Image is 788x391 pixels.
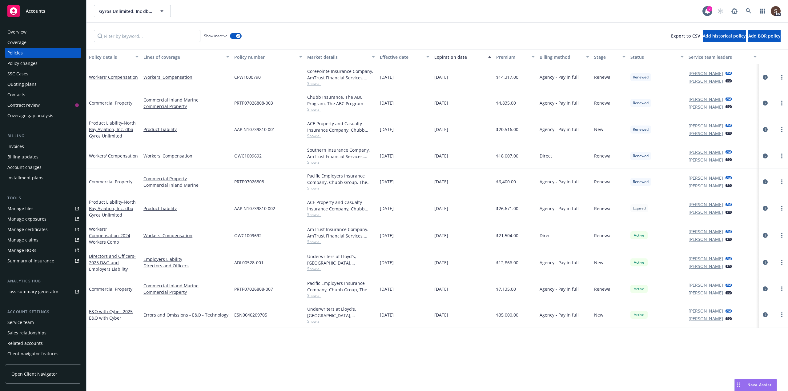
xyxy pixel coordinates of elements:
[7,90,25,100] div: Contacts
[5,69,81,79] a: SSC Cases
[307,226,375,239] div: AmTrust Insurance Company, AmTrust Financial Services, Beacon Aviation Insurance Services
[143,175,229,182] a: Commercial Property
[307,199,375,212] div: ACE Property and Casualty Insurance Company, Chubb Group, The ABC Program
[7,328,46,338] div: Sales relationships
[307,160,375,165] span: Show all
[307,319,375,324] span: Show all
[496,286,516,292] span: $7,135.00
[496,312,518,318] span: $35,000.00
[496,259,518,266] span: $12,866.00
[689,228,723,235] a: [PERSON_NAME]
[5,58,81,68] a: Policy changes
[594,232,612,239] span: Renewal
[778,126,786,133] a: more
[7,214,46,224] div: Manage exposures
[380,286,394,292] span: [DATE]
[380,178,394,185] span: [DATE]
[633,179,649,185] span: Renewed
[380,232,394,239] span: [DATE]
[26,9,45,14] span: Accounts
[762,232,769,239] a: circleInformation
[496,54,528,60] div: Premium
[143,126,229,133] a: Product Liability
[234,54,295,60] div: Policy number
[7,152,38,162] div: Billing updates
[143,97,229,103] a: Commercial Inland Marine
[689,70,723,77] a: [PERSON_NAME]
[5,204,81,213] a: Manage files
[594,126,603,133] span: New
[380,259,394,266] span: [DATE]
[689,122,723,129] a: [PERSON_NAME]
[594,259,603,266] span: New
[143,262,229,269] a: Directors and Officers
[771,6,781,16] img: photo
[11,371,57,377] span: Open Client Navigator
[89,199,136,218] span: - North Bay Aviation, Inc. dba Gyros Unlimited
[143,103,229,110] a: Commercial Property
[7,225,48,234] div: Manage certificates
[7,173,43,183] div: Installment plans
[5,349,81,359] a: Client navigator features
[747,382,772,387] span: Nova Assist
[7,287,58,297] div: Loss summary generator
[434,312,448,318] span: [DATE]
[633,286,645,292] span: Active
[234,259,263,266] span: ADL00528-001
[5,133,81,139] div: Billing
[143,153,229,159] a: Workers' Compensation
[307,306,375,319] div: Underwriters at Lloyd's, [GEOGRAPHIC_DATA], [PERSON_NAME] of [GEOGRAPHIC_DATA], [GEOGRAPHIC_DATA]
[762,99,769,107] a: circleInformation
[689,308,723,314] a: [PERSON_NAME]
[89,199,136,218] a: Product Liability
[380,312,394,318] span: [DATE]
[778,285,786,293] a: more
[5,100,81,110] a: Contract review
[540,100,579,106] span: Agency - Pay in full
[686,50,759,64] button: Service team leaders
[778,178,786,186] a: more
[380,126,394,133] span: [DATE]
[380,54,423,60] div: Effective date
[7,100,40,110] div: Contract review
[89,120,136,139] span: - North Bay Aviation, Inc. dba Gyros Unlimited
[496,100,516,106] span: $4,835.00
[89,309,133,321] span: - 2025 E&O with Cyber
[7,235,38,245] div: Manage claims
[234,178,264,185] span: PRTP07026808
[5,235,81,245] a: Manage claims
[141,50,232,64] button: Lines of coverage
[540,232,552,239] span: Direct
[714,5,726,17] a: Start snowing
[143,205,229,212] a: Product Liability
[234,205,275,212] span: AAP N10739810 002
[5,328,81,338] a: Sales relationships
[689,282,723,288] a: [PERSON_NAME]
[633,74,649,80] span: Renewed
[234,100,273,106] span: PRTP07026808-003
[307,293,375,298] span: Show all
[762,152,769,160] a: circleInformation
[307,68,375,81] div: CorePointe Insurance Company, AmTrust Financial Services, Beacon Aviation Insurance Services
[5,173,81,183] a: Installment plans
[94,30,200,42] input: Filter by keyword...
[234,126,275,133] span: AAP N10739810 001
[7,317,34,327] div: Service team
[307,239,375,244] span: Show all
[86,50,141,64] button: Policy details
[5,278,81,284] div: Analytics hub
[496,178,516,185] span: $6,400.00
[432,50,494,64] button: Expiration date
[7,38,26,47] div: Coverage
[496,205,518,212] span: $26,671.00
[143,289,229,295] a: Commercial Property
[778,74,786,81] a: more
[5,142,81,151] a: Invoices
[5,48,81,58] a: Policies
[5,225,81,234] a: Manage certificates
[5,111,81,121] a: Coverage gap analysis
[7,48,23,58] div: Policies
[592,50,628,64] button: Stage
[89,100,132,106] a: Commercial Property
[540,178,579,185] span: Agency - Pay in full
